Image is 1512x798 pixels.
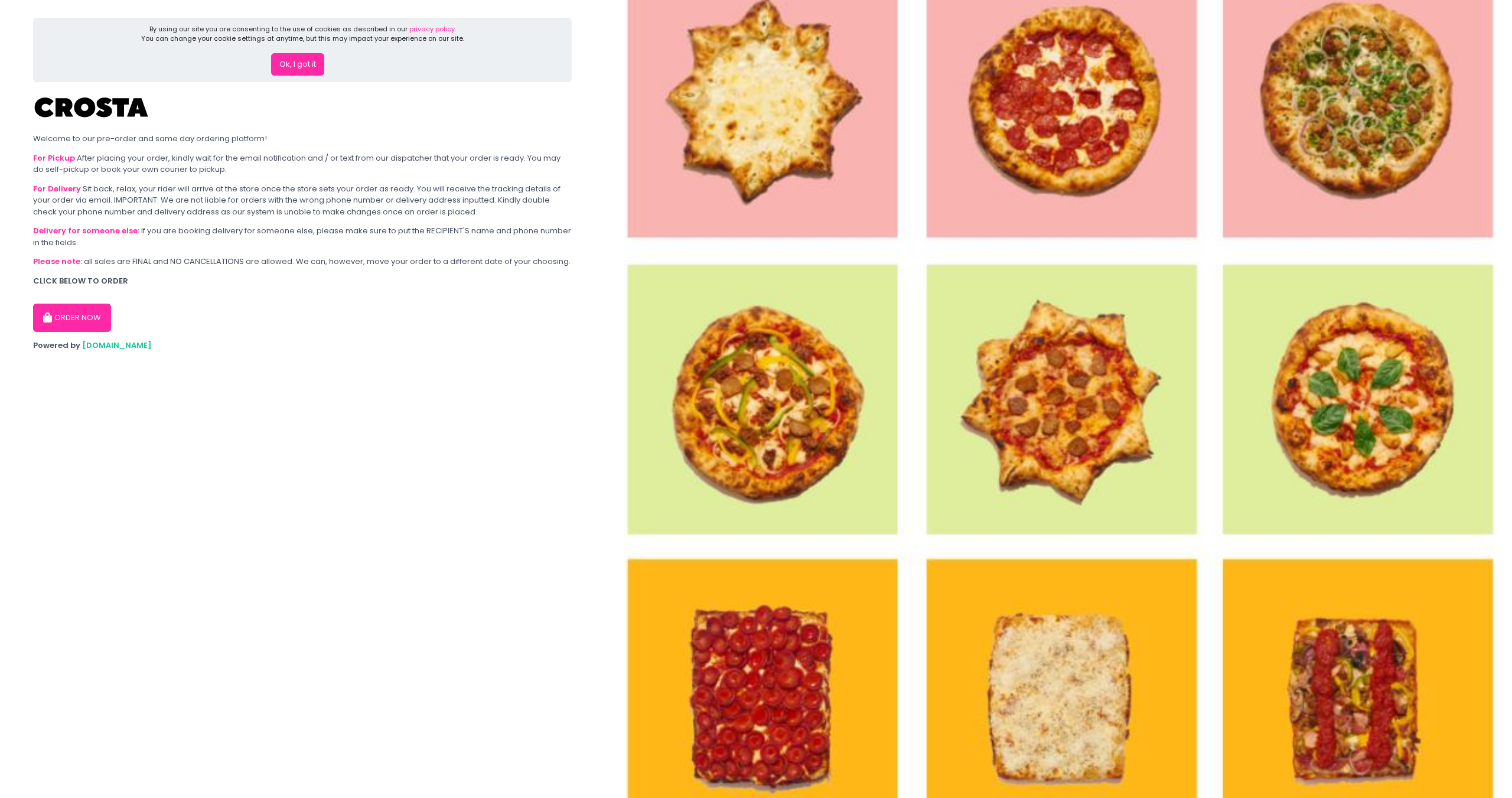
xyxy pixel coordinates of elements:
[33,225,139,236] b: Delivery for someone else:
[33,90,151,125] img: Crosta Pizzeria
[33,304,111,332] button: ORDER NOW
[33,152,75,164] b: For Pickup
[33,152,572,175] div: After placing your order, kindly wait for the email notification and / or text from our dispatche...
[33,256,572,268] div: all sales are FINAL and NO CANCELLATIONS are allowed. We can, however, move your order to a diffe...
[409,24,456,34] a: privacy policy.
[33,183,81,194] b: For Delivery
[141,24,464,44] div: By using our site you are consenting to the use of cookies as described in our You can change you...
[33,225,572,248] div: If you are booking delivery for someone else, please make sure to put the RECIPIENT'S name and ph...
[33,340,572,351] div: Powered by
[33,256,82,267] b: Please note:
[33,133,572,145] div: Welcome to our pre-order and same day ordering platform!
[82,340,152,351] a: [DOMAIN_NAME]
[33,275,572,287] div: CLICK BELOW TO ORDER
[271,53,324,76] button: Ok, I got it
[33,183,572,218] div: Sit back, relax, your rider will arrive at the store once the store sets your order as ready. You...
